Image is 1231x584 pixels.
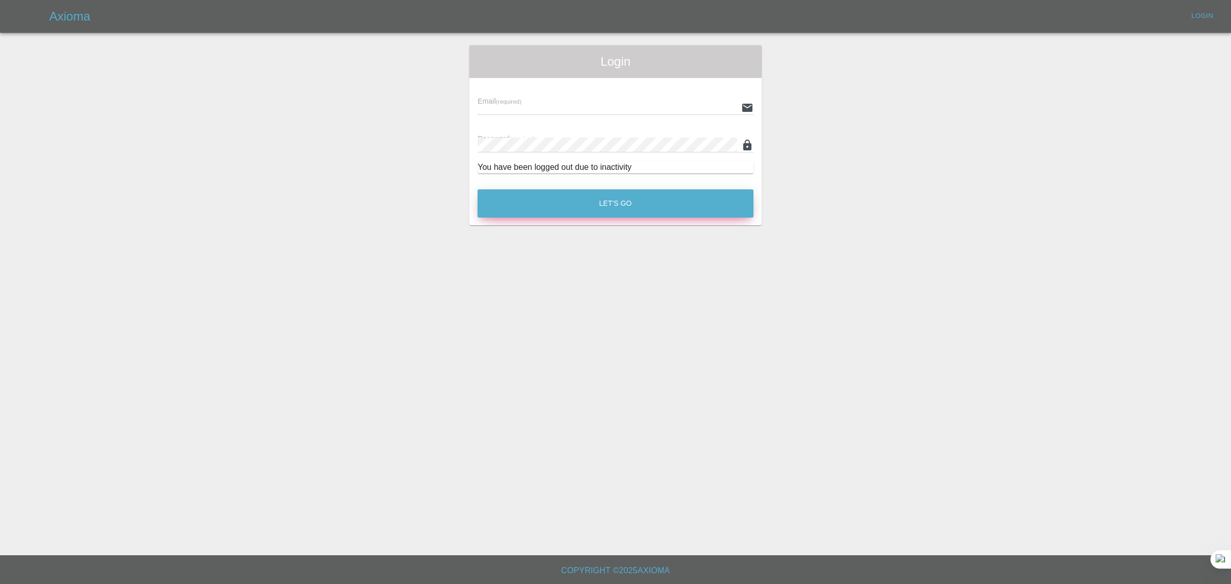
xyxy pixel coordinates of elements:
a: Login [1186,8,1219,24]
span: Password [478,134,535,143]
h5: Axioma [49,8,90,25]
div: You have been logged out due to inactivity [478,161,753,173]
h6: Copyright © 2025 Axioma [8,563,1223,578]
button: Let's Go [478,189,753,218]
small: (required) [496,99,522,105]
small: (required) [510,136,535,142]
span: Email [478,97,521,105]
span: Login [478,53,753,70]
